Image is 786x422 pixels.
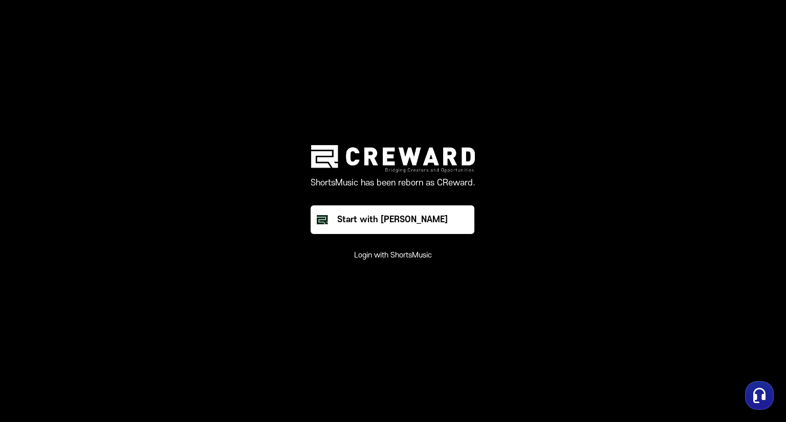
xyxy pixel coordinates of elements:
button: Login with ShortsMusic [354,250,432,261]
button: Start with [PERSON_NAME] [311,205,474,234]
p: ShortsMusic has been reborn as CReward. [311,177,475,189]
img: creward logo [311,145,475,172]
a: Start with [PERSON_NAME] [311,205,475,234]
div: Start with [PERSON_NAME] [337,214,448,226]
